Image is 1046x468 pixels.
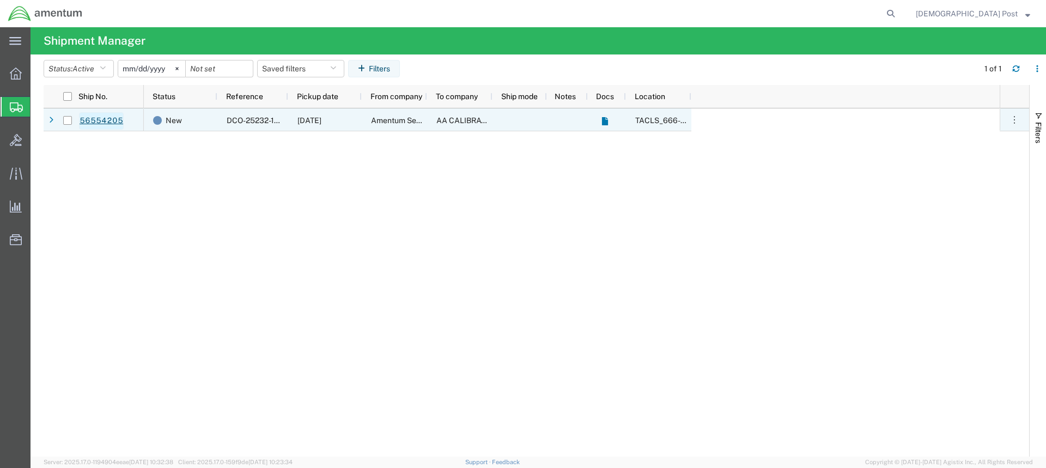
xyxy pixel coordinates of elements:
[371,116,453,125] span: Amentum Services, Inc.
[227,116,296,125] span: DCO-25232-167148
[129,459,173,465] span: [DATE] 10:32:38
[8,5,83,22] img: logo
[348,60,400,77] button: Filters
[436,116,538,125] span: AA CALIBRATION SERVICES
[492,459,520,465] a: Feedback
[436,92,478,101] span: To company
[916,8,1018,20] span: Zechariah Post
[118,60,185,77] input: Not set
[44,60,114,77] button: Status:Active
[72,64,94,73] span: Active
[865,458,1033,467] span: Copyright © [DATE]-[DATE] Agistix Inc., All Rights Reserved
[915,7,1031,20] button: [DEMOGRAPHIC_DATA] Post
[555,92,576,101] span: Notes
[257,60,344,77] button: Saved filters
[248,459,293,465] span: [DATE] 10:23:34
[984,63,1004,75] div: 1 of 1
[370,92,422,101] span: From company
[166,109,182,132] span: New
[44,459,173,465] span: Server: 2025.17.0-1194904eeae
[465,459,492,465] a: Support
[297,116,321,125] span: 08/20/2025
[297,92,338,101] span: Pickup date
[78,92,107,101] span: Ship No.
[501,92,538,101] span: Ship mode
[186,60,253,77] input: Not set
[635,92,665,101] span: Location
[635,116,840,125] span: TACLS_666-Lansing, MI
[226,92,263,101] span: Reference
[178,459,293,465] span: Client: 2025.17.0-159f9de
[44,27,145,54] h4: Shipment Manager
[1034,122,1043,143] span: Filters
[596,92,614,101] span: Docs
[79,112,124,130] a: 56554205
[153,92,175,101] span: Status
